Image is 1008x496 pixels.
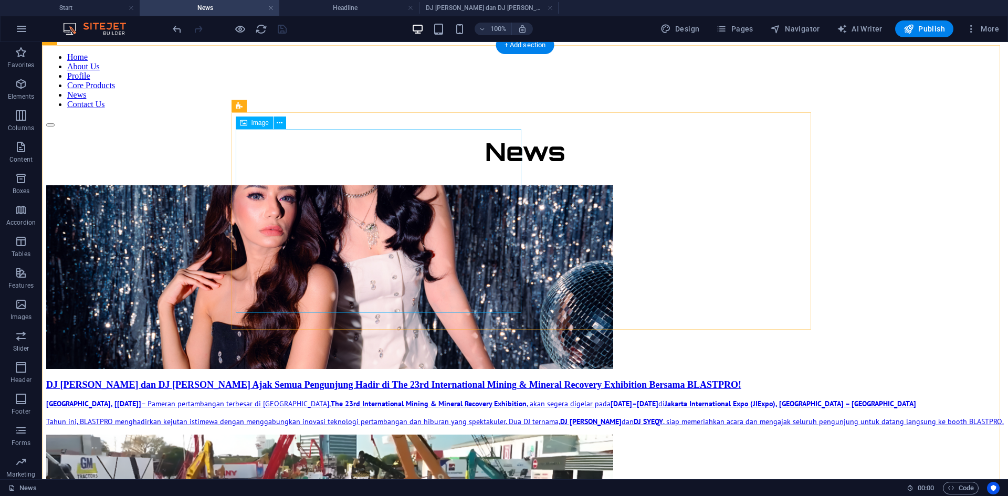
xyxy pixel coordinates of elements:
[12,250,30,258] p: Tables
[279,2,419,14] h4: Headline
[962,20,1003,37] button: More
[766,20,824,37] button: Navigator
[8,92,35,101] p: Elements
[140,2,279,14] h4: News
[837,24,883,34] span: AI Writer
[907,482,934,494] h6: Session time
[171,23,183,35] button: undo
[251,120,269,126] span: Image
[6,470,35,479] p: Marketing
[6,218,36,227] p: Accordion
[918,482,934,494] span: 00 00
[656,20,704,37] button: Design
[12,439,30,447] p: Forms
[8,281,34,290] p: Features
[895,20,953,37] button: Publish
[904,24,945,34] span: Publish
[9,155,33,164] p: Content
[656,20,704,37] div: Design (Ctrl+Alt+Y)
[4,337,962,384] a: DJ [PERSON_NAME] dan DJ [PERSON_NAME] Ajak Semua Pengunjung Hadir di The 23rd International Minin...
[770,24,820,34] span: Navigator
[255,23,267,35] i: Reload page
[948,482,974,494] span: Code
[716,24,753,34] span: Pages
[419,2,559,14] h4: DJ [PERSON_NAME] dan DJ [PERSON_NAME]
[496,36,554,54] div: + Add section
[475,23,512,35] button: 100%
[255,23,267,35] button: reload
[660,24,700,34] span: Design
[60,23,139,35] img: Editor Logo
[8,124,34,132] p: Columns
[10,313,32,321] p: Images
[13,187,30,195] p: Boxes
[712,20,757,37] button: Pages
[966,24,999,34] span: More
[925,484,927,492] span: :
[987,482,1000,494] button: Usercentrics
[10,376,31,384] p: Header
[13,344,29,353] p: Slider
[12,407,30,416] p: Footer
[833,20,887,37] button: AI Writer
[8,482,37,494] a: Click to cancel selection. Double-click to open Pages
[7,61,34,69] p: Favorites
[943,482,979,494] button: Code
[490,23,507,35] h6: 100%
[171,23,183,35] i: Undo: Change text (Ctrl+Z)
